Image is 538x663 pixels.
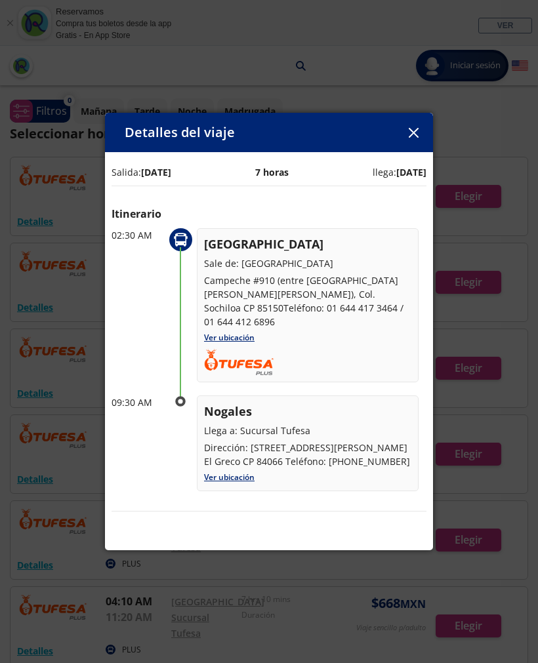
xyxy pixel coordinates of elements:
[125,123,235,142] p: Detalles del viaje
[112,395,164,409] p: 09:30 AM
[204,348,274,375] img: TUFESA.png
[204,256,411,270] p: Sale de: [GEOGRAPHIC_DATA]
[112,165,171,179] p: Salida:
[396,166,426,178] b: [DATE]
[112,206,426,222] p: Itinerario
[204,273,411,329] p: Campeche #910 (entre [GEOGRAPHIC_DATA][PERSON_NAME][PERSON_NAME]), Col. Sochiloa CP 85150Teléfono...
[204,235,411,253] p: [GEOGRAPHIC_DATA]
[204,403,411,420] p: Nogales
[255,165,289,179] p: 7 horas
[204,472,255,483] a: Ver ubicación
[204,424,411,437] p: Llega a: Sucursal Tufesa
[204,332,255,343] a: Ver ubicación
[204,441,411,468] p: Dirección: [STREET_ADDRESS][PERSON_NAME] El Greco CP 84066 Teléfono: [PHONE_NUMBER]
[112,228,164,242] p: 02:30 AM
[373,165,426,179] p: llega:
[141,166,171,178] b: [DATE]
